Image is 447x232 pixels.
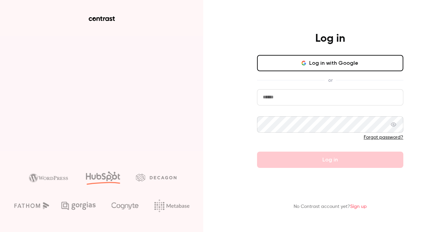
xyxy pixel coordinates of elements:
h4: Log in [315,32,345,45]
img: decagon [136,174,176,181]
a: Sign up [350,204,367,209]
p: No Contrast account yet? [294,203,367,210]
button: Log in with Google [257,55,403,71]
a: Forgot password? [364,135,403,140]
span: or [325,77,336,84]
